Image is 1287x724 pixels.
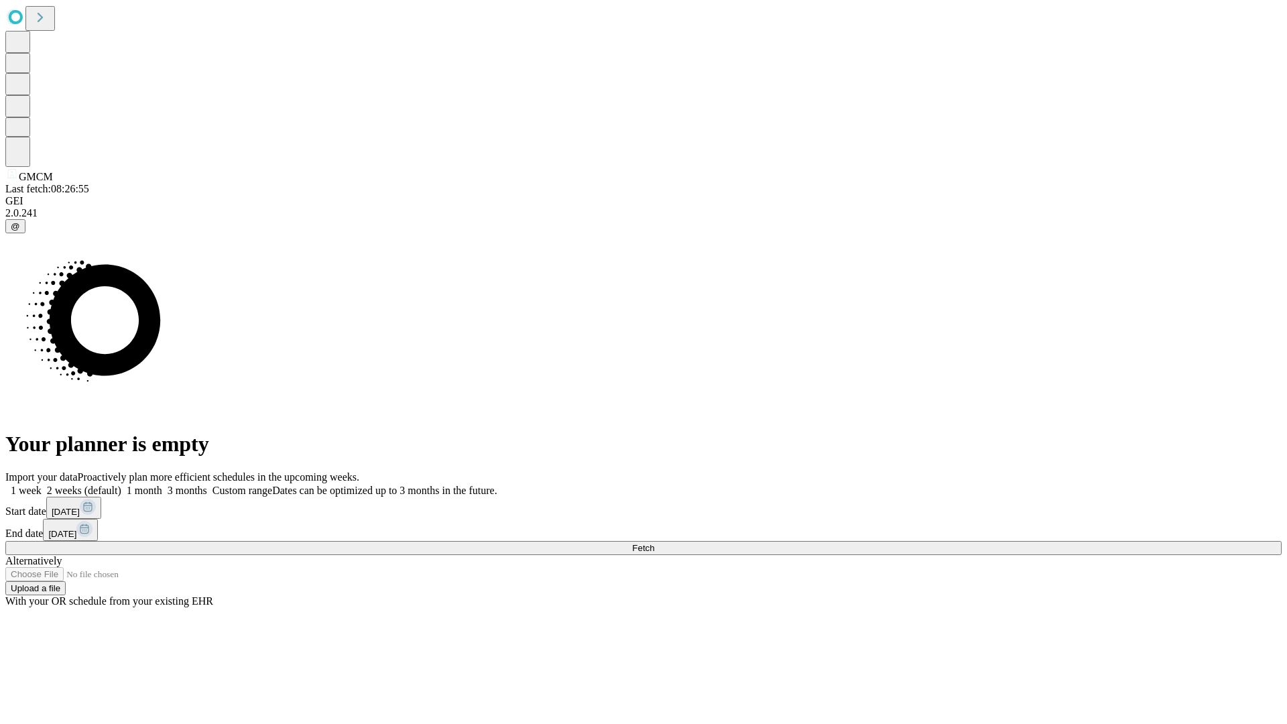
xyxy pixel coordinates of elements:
[632,543,654,553] span: Fetch
[5,519,1282,541] div: End date
[5,207,1282,219] div: 2.0.241
[78,471,359,483] span: Proactively plan more efficient schedules in the upcoming weeks.
[5,555,62,566] span: Alternatively
[5,497,1282,519] div: Start date
[11,485,42,496] span: 1 week
[5,195,1282,207] div: GEI
[5,183,89,194] span: Last fetch: 08:26:55
[5,219,25,233] button: @
[5,432,1282,457] h1: Your planner is empty
[127,485,162,496] span: 1 month
[212,485,272,496] span: Custom range
[47,485,121,496] span: 2 weeks (default)
[11,221,20,231] span: @
[43,519,98,541] button: [DATE]
[272,485,497,496] span: Dates can be optimized up to 3 months in the future.
[5,581,66,595] button: Upload a file
[5,595,213,607] span: With your OR schedule from your existing EHR
[5,541,1282,555] button: Fetch
[19,171,53,182] span: GMCM
[46,497,101,519] button: [DATE]
[5,471,78,483] span: Import your data
[52,507,80,517] span: [DATE]
[48,529,76,539] span: [DATE]
[168,485,207,496] span: 3 months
